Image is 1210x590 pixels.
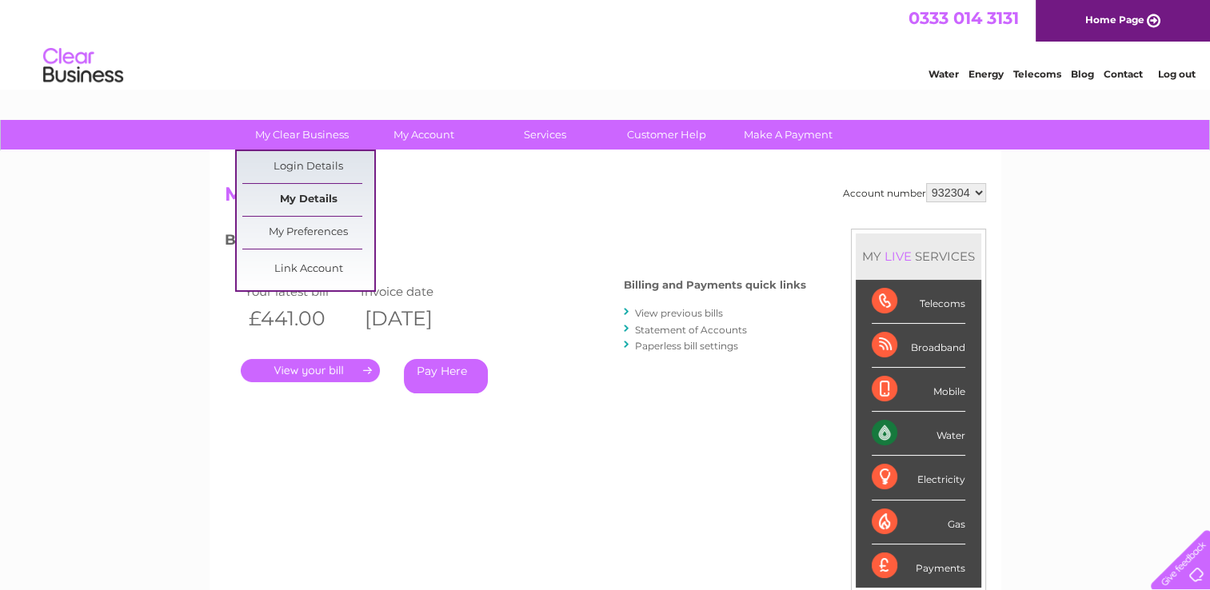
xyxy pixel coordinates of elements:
[225,183,986,213] h2: My Account
[601,120,733,149] a: Customer Help
[357,281,473,302] td: Invoice date
[479,120,611,149] a: Services
[872,324,965,368] div: Broadband
[1157,68,1195,80] a: Log out
[722,120,854,149] a: Make A Payment
[624,279,806,291] h4: Billing and Payments quick links
[968,68,1004,80] a: Energy
[881,249,915,264] div: LIVE
[225,229,806,257] h3: Bills and Payments
[242,253,374,285] a: Link Account
[404,359,488,393] a: Pay Here
[635,307,723,319] a: View previous bills
[236,120,368,149] a: My Clear Business
[42,42,124,90] img: logo.png
[241,302,357,335] th: £441.00
[228,9,984,78] div: Clear Business is a trading name of Verastar Limited (registered in [GEOGRAPHIC_DATA] No. 3667643...
[242,151,374,183] a: Login Details
[872,456,965,500] div: Electricity
[908,8,1019,28] a: 0333 014 3131
[241,359,380,382] a: .
[872,280,965,324] div: Telecoms
[872,500,965,544] div: Gas
[872,368,965,412] div: Mobile
[357,120,489,149] a: My Account
[357,302,473,335] th: [DATE]
[242,184,374,216] a: My Details
[1013,68,1061,80] a: Telecoms
[843,183,986,202] div: Account number
[872,544,965,588] div: Payments
[872,412,965,456] div: Water
[928,68,959,80] a: Water
[1104,68,1143,80] a: Contact
[242,217,374,249] a: My Preferences
[856,233,981,279] div: MY SERVICES
[635,324,747,336] a: Statement of Accounts
[635,340,738,352] a: Paperless bill settings
[1071,68,1094,80] a: Blog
